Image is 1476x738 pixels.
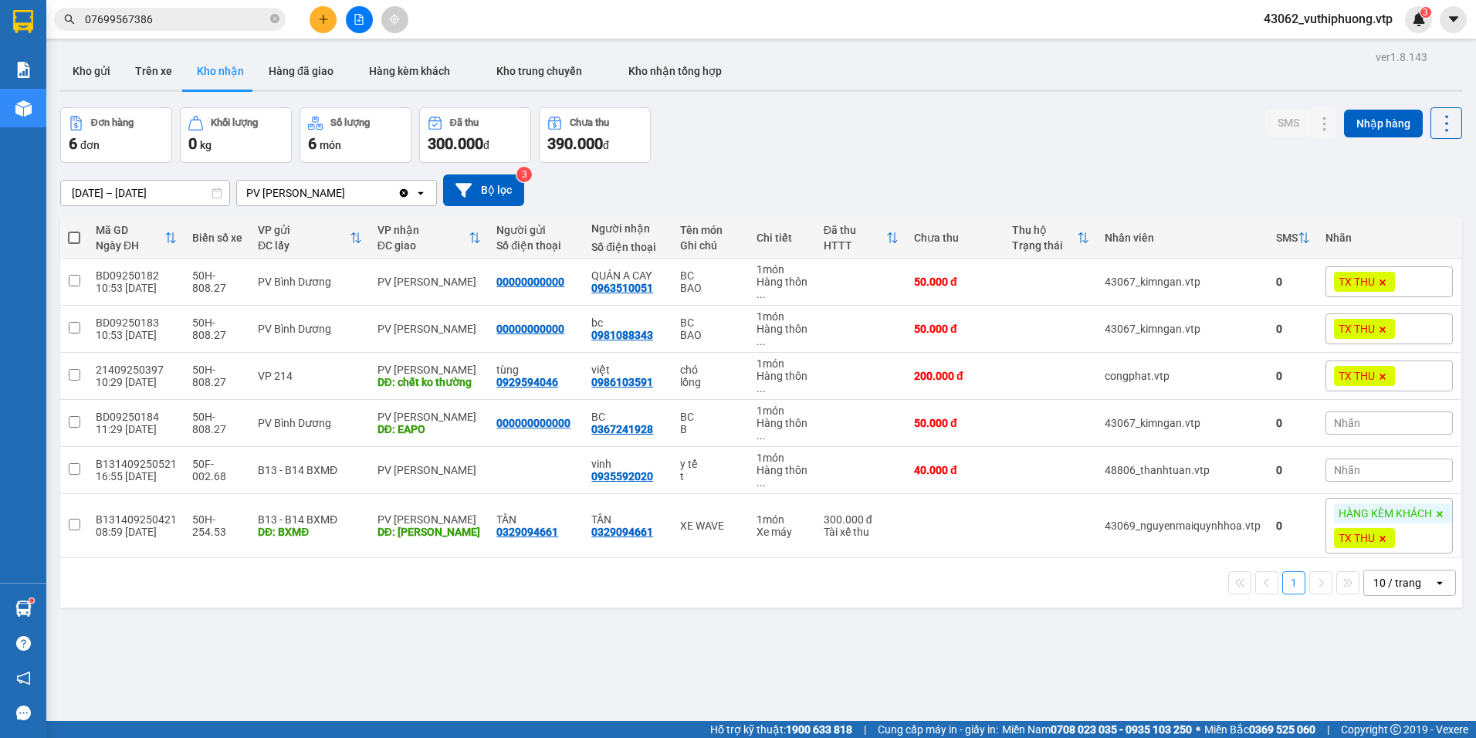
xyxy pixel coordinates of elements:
[96,269,177,282] div: BD09250182
[824,526,899,538] div: Tài xế thu
[496,364,576,376] div: tùng
[258,224,350,236] div: VP gửi
[16,706,31,720] span: message
[389,14,400,25] span: aim
[516,167,532,182] sup: 3
[824,239,886,252] div: HTTT
[270,12,279,27] span: close-circle
[757,323,808,347] div: Hàng thông thường
[15,100,32,117] img: warehouse-icon
[88,218,184,259] th: Toggle SortBy
[192,364,242,388] div: 50H-808.27
[1339,322,1375,336] span: TX THU
[192,513,242,538] div: 50H-254.53
[184,52,256,90] button: Kho nhận
[591,376,653,388] div: 0986103591
[377,376,482,388] div: DĐ: chết ko thường
[496,526,558,538] div: 0329094661
[354,14,364,25] span: file-add
[591,526,653,538] div: 0329094661
[628,65,722,77] span: Kho nhận tổng hợp
[1325,232,1453,244] div: Nhãn
[300,107,411,163] button: Số lượng6món
[258,464,362,476] div: B13 - B14 BXMĐ
[192,232,242,244] div: Biển số xe
[377,276,482,288] div: PV [PERSON_NAME]
[539,107,651,163] button: Chưa thu390.000đ
[914,323,997,335] div: 50.000 đ
[680,329,741,341] div: BAO
[346,6,373,33] button: file-add
[256,52,346,90] button: Hàng đã giao
[16,636,31,651] span: question-circle
[258,526,362,538] div: DĐ: BXMĐ
[369,65,450,77] span: Hàng kèm khách
[450,117,479,128] div: Đã thu
[60,107,172,163] button: Đơn hàng6đơn
[258,276,362,288] div: PV Bình Dương
[914,417,997,429] div: 50.000 đ
[200,139,212,151] span: kg
[96,329,177,341] div: 10:53 [DATE]
[1373,575,1421,591] div: 10 / trang
[96,239,164,252] div: Ngày ĐH
[1105,323,1261,335] div: 43067_kimngan.vtp
[1268,218,1318,259] th: Toggle SortBy
[419,107,531,163] button: Đã thu300.000đ
[1420,7,1431,18] sup: 3
[680,224,741,236] div: Tên món
[1276,464,1310,476] div: 0
[591,241,665,253] div: Số điện thoại
[591,458,665,470] div: vinh
[1434,577,1446,589] svg: open
[308,134,317,153] span: 6
[270,14,279,23] span: close-circle
[816,218,906,259] th: Toggle SortBy
[61,181,229,205] input: Select a date range.
[680,376,741,388] div: lồng
[258,417,362,429] div: PV Bình Dương
[757,429,766,442] span: ...
[1105,464,1261,476] div: 48806_thanhtuan.vtp
[443,174,524,206] button: Bộ lọc
[1105,370,1261,382] div: congphat.vtp
[192,269,242,294] div: 50H-808.27
[381,6,408,33] button: aim
[377,323,482,335] div: PV [PERSON_NAME]
[377,464,482,476] div: PV [PERSON_NAME]
[496,276,564,288] div: 00000000000
[757,335,766,347] span: ...
[60,52,123,90] button: Kho gửi
[496,239,576,252] div: Số điện thoại
[757,288,766,300] span: ...
[192,458,242,482] div: 50F-002.68
[570,117,609,128] div: Chưa thu
[757,513,808,526] div: 1 món
[258,513,362,526] div: B13 - B14 BXMĐ
[377,411,482,423] div: PV [PERSON_NAME]
[757,357,808,370] div: 1 món
[246,185,345,201] div: PV [PERSON_NAME]
[377,224,469,236] div: VP nhận
[757,405,808,417] div: 1 món
[1012,224,1077,236] div: Thu hộ
[680,423,741,435] div: B
[15,62,32,78] img: solution-icon
[757,232,808,244] div: Chi tiết
[878,721,998,738] span: Cung cấp máy in - giấy in:
[1376,49,1427,66] div: ver 1.8.143
[1276,323,1310,335] div: 0
[680,364,741,376] div: chó
[824,513,899,526] div: 300.000 đ
[710,721,852,738] span: Hỗ trợ kỹ thuật:
[757,464,808,489] div: Hàng thông thường
[591,470,653,482] div: 0935592020
[496,65,582,77] span: Kho trung chuyển
[96,411,177,423] div: BD09250184
[250,218,370,259] th: Toggle SortBy
[1276,276,1310,288] div: 0
[914,232,997,244] div: Chưa thu
[680,317,741,329] div: BC
[591,364,665,376] div: việt
[377,423,482,435] div: DĐ: EAPO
